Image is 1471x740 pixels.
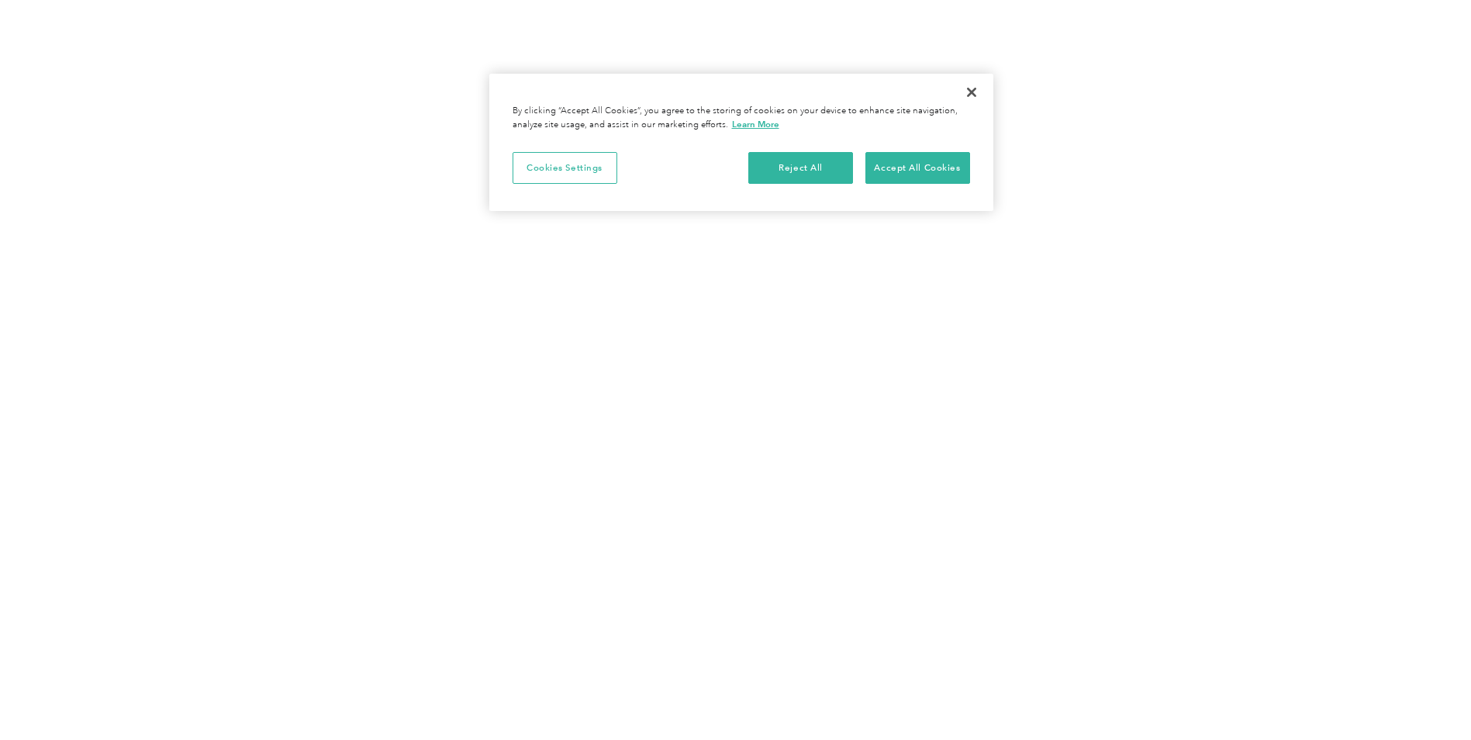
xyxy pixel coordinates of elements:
[955,75,989,109] button: Close
[865,152,970,185] button: Accept All Cookies
[513,152,617,185] button: Cookies Settings
[748,152,853,185] button: Reject All
[489,74,993,211] div: Cookie banner
[732,119,779,130] a: More information about your privacy, opens in a new tab
[513,105,970,132] div: By clicking “Accept All Cookies”, you agree to the storing of cookies on your device to enhance s...
[489,74,993,211] div: Privacy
